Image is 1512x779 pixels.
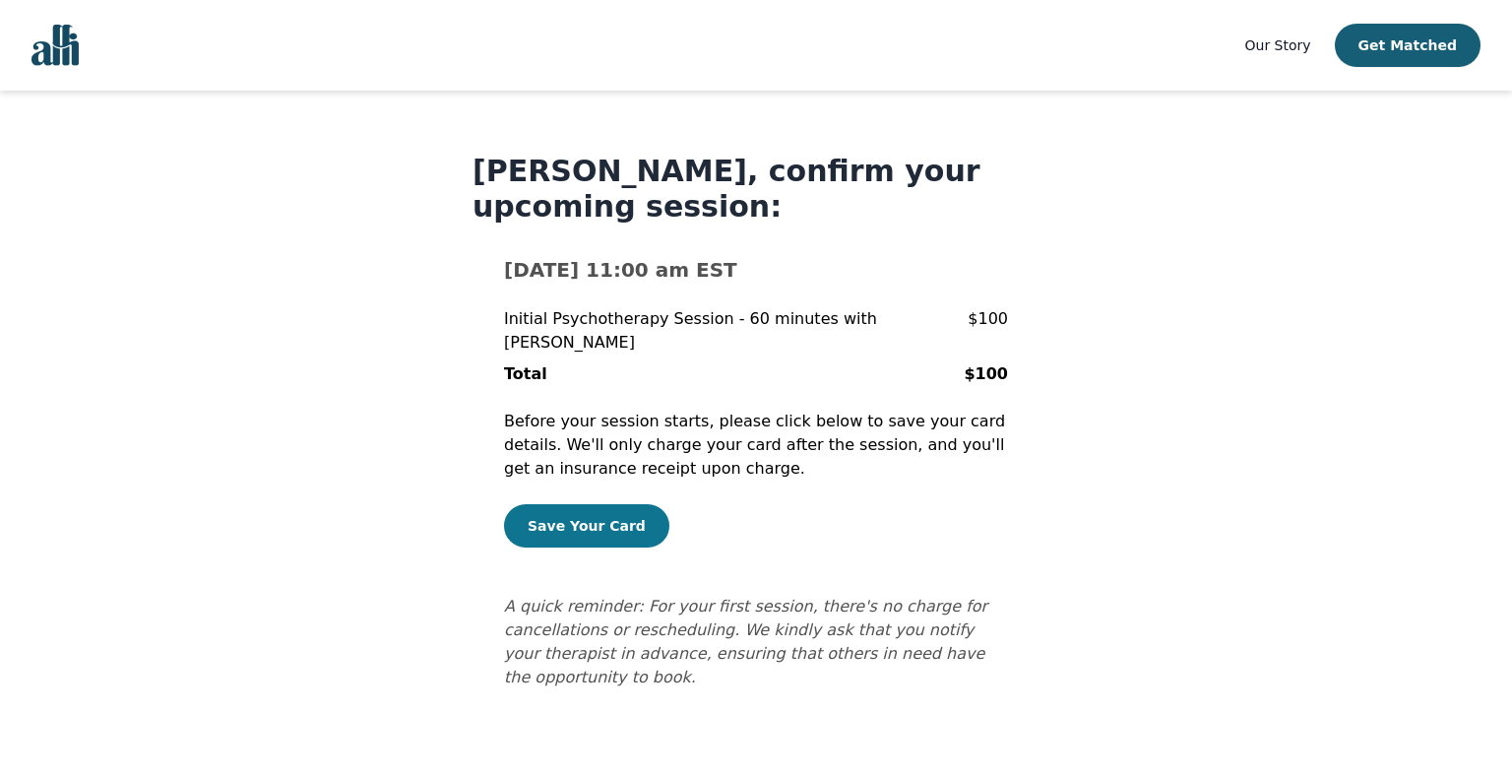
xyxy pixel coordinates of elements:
[504,307,968,355] p: Initial Psychotherapy Session - 60 minutes with [PERSON_NAME]
[472,154,1039,225] h1: [PERSON_NAME], confirm your upcoming session:
[504,597,987,686] i: A quick reminder: For your first session, there's no charge for cancellations or rescheduling. We...
[504,410,1008,481] p: Before your session starts, please click below to save your card details. We'll only charge your ...
[1335,24,1480,67] button: Get Matched
[964,364,1008,383] b: $100
[968,307,1008,355] p: $100
[504,364,547,383] b: Total
[504,258,737,282] b: [DATE] 11:00 am EST
[31,25,79,66] img: alli logo
[1245,33,1311,57] a: Our Story
[1245,37,1311,53] span: Our Story
[504,504,669,548] button: Save Your Card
